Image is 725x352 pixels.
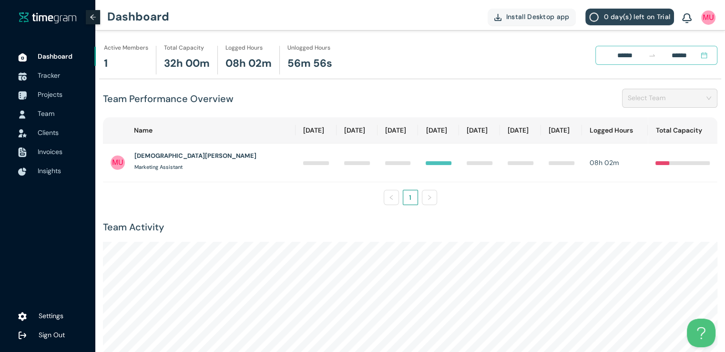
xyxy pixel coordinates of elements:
[384,190,399,205] button: left
[648,52,656,59] span: swap-right
[18,72,27,81] img: TimeTrackerIcon
[378,117,419,144] th: [DATE]
[422,190,437,205] li: Next Page
[506,11,570,22] span: Install Desktop app
[585,9,674,25] button: 0 day(s) left on Trial
[18,129,27,137] img: InvoiceIcon
[403,190,418,205] a: 1
[134,163,183,171] h1: Marketing Assistant
[225,55,272,72] h1: 08h 02m
[225,43,263,52] h1: Logged Hours
[39,311,63,320] span: Settings
[38,109,54,118] span: Team
[427,195,432,200] span: right
[494,14,501,21] img: DownloadApp
[19,12,76,23] img: timegram
[701,10,715,25] img: UserIcon
[590,157,641,168] div: 08h 02m
[134,151,256,161] h1: [DEMOGRAPHIC_DATA][PERSON_NAME]
[103,92,234,106] h1: Team Performance Overview
[38,166,61,175] span: Insights
[287,55,332,72] h1: 56m 56s
[39,331,65,339] span: Sign Out
[603,11,670,22] span: 0 day(s) left on Trial
[687,319,715,347] iframe: Toggle Customer Support
[18,147,27,157] img: InvoiceIcon
[18,312,27,321] img: settings.78e04af822cf15d41b38c81147b09f22.svg
[488,9,576,25] button: Install Desktop app
[648,52,656,59] span: to
[19,11,76,23] a: timegram
[541,117,582,144] th: [DATE]
[164,55,210,72] h1: 32h 00m
[459,117,500,144] th: [DATE]
[682,13,692,24] img: BellIcon
[403,190,418,205] li: 1
[296,117,337,144] th: [DATE]
[38,52,72,61] span: Dashboard
[38,147,62,156] span: Invoices
[418,117,459,144] th: [DATE]
[38,71,60,80] span: Tracker
[111,155,125,170] img: UserIcon
[90,14,96,21] span: arrow-left
[582,117,648,144] th: Logged Hours
[18,53,27,62] img: DashboardIcon
[38,90,62,99] span: Projects
[388,195,394,200] span: left
[164,43,204,52] h1: Total Capacity
[107,2,169,31] h1: Dashboard
[103,220,717,235] h1: Team Activity
[337,117,378,144] th: [DATE]
[104,43,148,52] h1: Active Members
[287,43,330,52] h1: Unlogged Hours
[103,117,296,144] th: Name
[104,55,108,72] h1: 1
[18,110,27,119] img: UserIcon
[18,167,27,176] img: InsightsIcon
[38,128,59,137] span: Clients
[422,190,437,205] button: right
[18,331,27,340] img: logOut.ca60ddd252d7bab9102ea2608abe0238.svg
[384,190,399,205] li: Previous Page
[18,91,27,100] img: ProjectIcon
[500,117,541,144] th: [DATE]
[648,117,717,144] th: Total Capacity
